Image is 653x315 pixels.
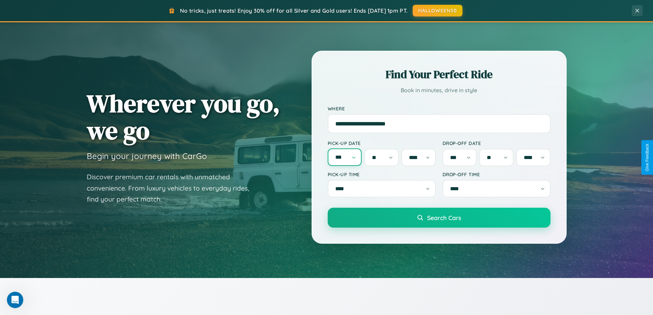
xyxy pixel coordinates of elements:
h2: Find Your Perfect Ride [328,67,551,82]
label: Where [328,106,551,111]
iframe: Intercom live chat [7,292,23,308]
span: Search Cars [427,214,461,221]
label: Drop-off Date [443,140,551,146]
p: Discover premium car rentals with unmatched convenience. From luxury vehicles to everyday rides, ... [87,171,258,205]
h3: Begin your journey with CarGo [87,151,207,161]
label: Drop-off Time [443,171,551,177]
span: No tricks, just treats! Enjoy 30% off for all Silver and Gold users! Ends [DATE] 1pm PT. [180,7,408,14]
div: Give Feedback [645,144,650,171]
p: Book in minutes, drive in style [328,85,551,95]
label: Pick-up Time [328,171,436,177]
button: Search Cars [328,208,551,228]
button: HALLOWEEN30 [413,5,462,16]
label: Pick-up Date [328,140,436,146]
h1: Wherever you go, we go [87,90,280,144]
